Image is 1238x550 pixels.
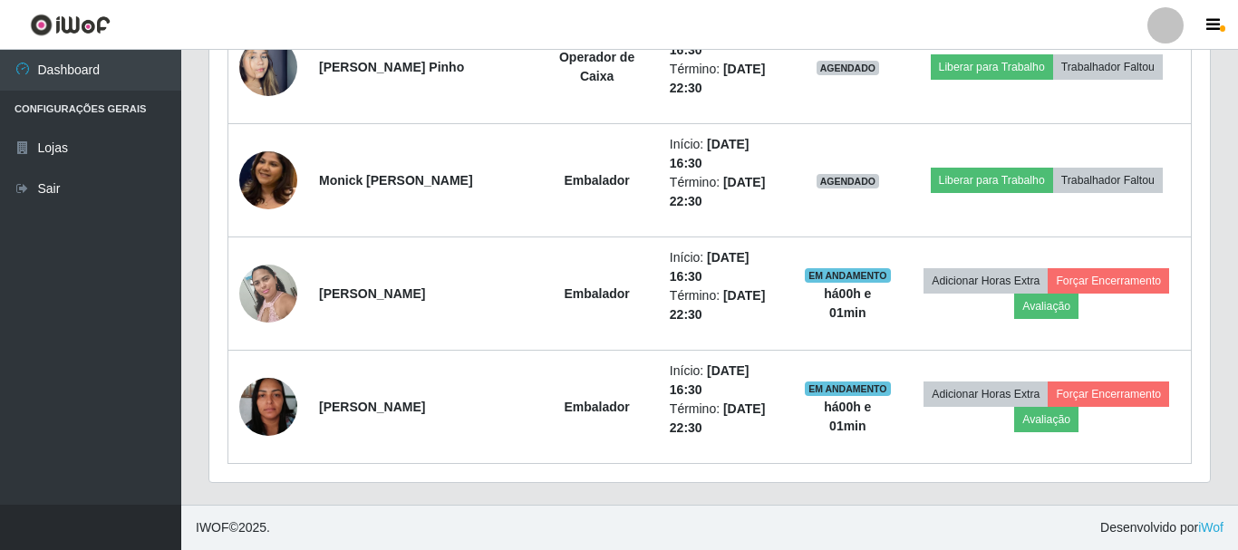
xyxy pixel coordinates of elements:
img: 1751659214468.jpeg [239,368,297,445]
time: [DATE] 16:30 [670,137,750,170]
strong: Embalador [564,286,629,301]
a: iWof [1198,520,1223,535]
span: EM ANDAMENTO [805,381,891,396]
span: IWOF [196,520,229,535]
img: 1702328329487.jpeg [239,255,297,332]
time: [DATE] 16:30 [670,363,750,397]
img: CoreUI Logo [30,14,111,36]
li: Término: [670,173,782,211]
button: Adicionar Horas Extra [924,268,1048,294]
button: Trabalhador Faltou [1053,54,1163,80]
time: [DATE] 16:30 [670,250,750,284]
button: Liberar para Trabalho [931,168,1053,193]
strong: há 00 h e 01 min [824,286,871,320]
button: Liberar para Trabalho [931,54,1053,80]
strong: [PERSON_NAME] [319,400,425,414]
img: 1732471714419.jpeg [239,116,297,245]
li: Início: [670,362,782,400]
button: Trabalhador Faltou [1053,168,1163,193]
li: Término: [670,400,782,438]
strong: [PERSON_NAME] Pinho [319,60,464,74]
button: Avaliação [1014,407,1078,432]
li: Início: [670,248,782,286]
span: © 2025 . [196,518,270,537]
strong: Embalador [564,400,629,414]
button: Forçar Encerramento [1048,268,1169,294]
span: Desenvolvido por [1100,518,1223,537]
strong: [PERSON_NAME] [319,286,425,301]
button: Forçar Encerramento [1048,381,1169,407]
span: AGENDADO [817,174,880,188]
strong: Embalador [564,173,629,188]
span: EM ANDAMENTO [805,268,891,283]
img: 1742004720131.jpeg [239,15,297,119]
li: Término: [670,60,782,98]
button: Avaliação [1014,294,1078,319]
strong: Operador de Caixa [559,50,634,83]
li: Início: [670,135,782,173]
strong: há 00 h e 01 min [824,400,871,433]
li: Término: [670,286,782,324]
strong: Monick [PERSON_NAME] [319,173,473,188]
button: Adicionar Horas Extra [924,381,1048,407]
span: AGENDADO [817,61,880,75]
